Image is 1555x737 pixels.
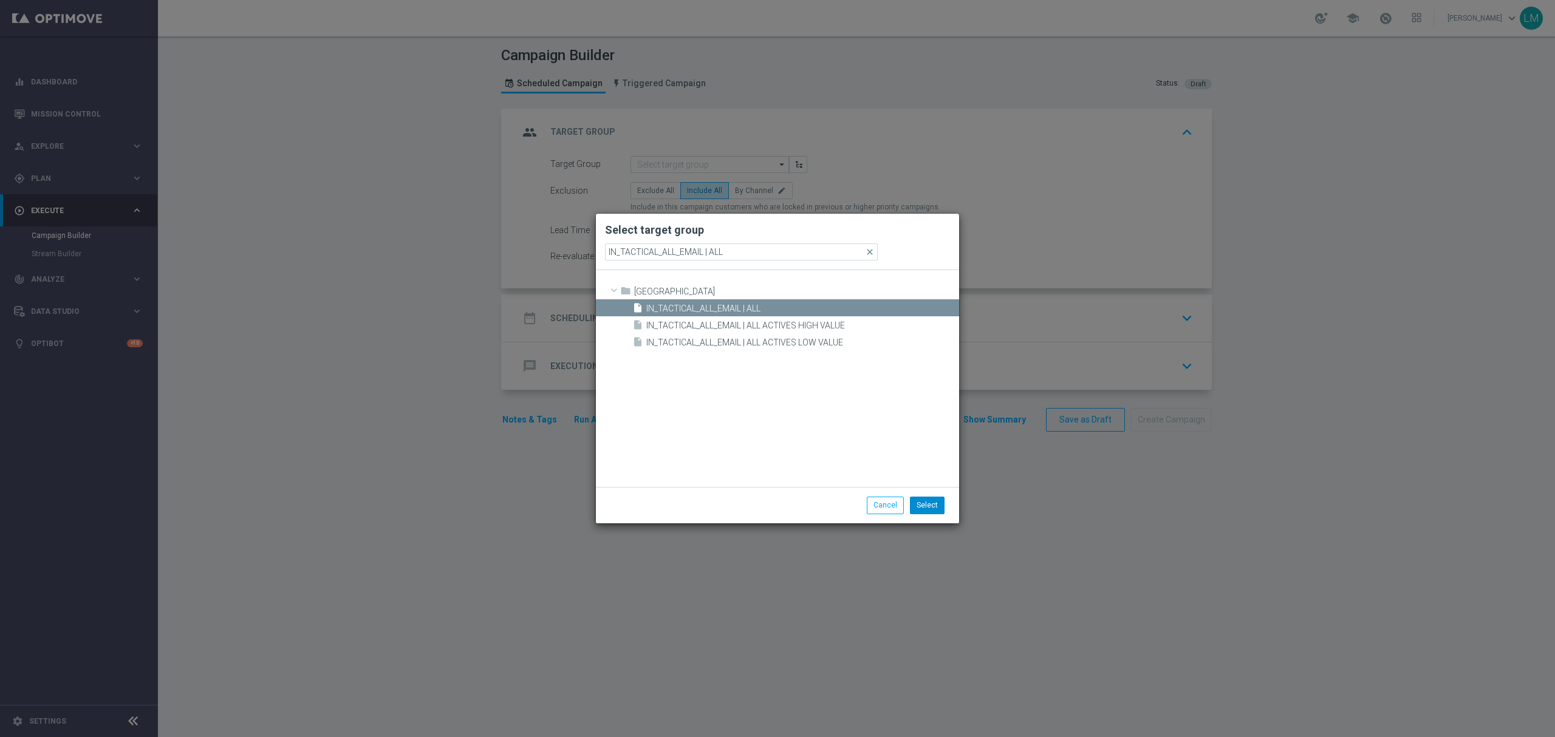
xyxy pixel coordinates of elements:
[867,497,904,514] button: Cancel
[632,319,643,333] i: insert_drive_file
[620,285,631,299] i: folder
[646,304,959,314] span: IN_TACTICAL_ALL_EMAIL | ALL
[605,223,950,237] h2: Select target group
[910,497,945,514] button: Select
[634,287,959,297] span: INDIA
[646,321,959,331] span: IN_TACTICAL_ALL_EMAIL | ALL ACTIVES HIGH VALUE
[632,336,643,350] i: insert_drive_file
[865,247,875,257] span: close
[605,243,878,260] input: Quick find group or folder
[632,302,643,316] i: insert_drive_file
[646,338,959,348] span: IN_TACTICAL_ALL_EMAIL | ALL ACTIVES LOW VALUE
